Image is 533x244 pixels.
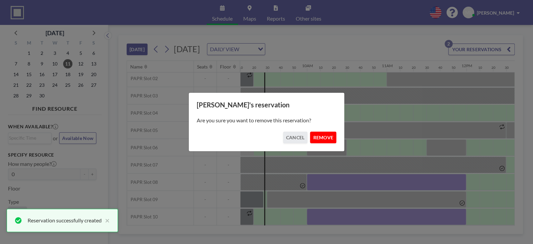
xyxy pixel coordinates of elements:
button: close [102,216,110,224]
h3: [PERSON_NAME]'s reservation [197,101,336,109]
div: Reservation successfully created [28,216,102,224]
p: Are you sure you want to remove this reservation? [197,117,336,124]
button: CANCEL [283,132,308,143]
button: REMOVE [310,132,336,143]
